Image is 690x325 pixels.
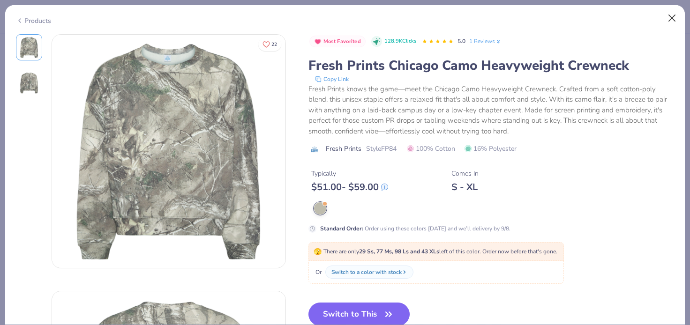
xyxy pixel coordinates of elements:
[271,42,277,47] span: 22
[320,225,363,232] strong: Standard Order :
[308,146,321,153] img: brand logo
[309,36,366,48] button: Badge Button
[320,224,510,233] div: Order using these colors [DATE] and we’ll delivery by 9/8.
[451,169,479,178] div: Comes In
[663,9,681,27] button: Close
[384,37,416,45] span: 128.9K Clicks
[325,266,413,279] button: Switch to a color with stock
[18,72,40,94] img: Back
[314,268,322,276] span: Or
[407,144,455,154] span: 100% Cotton
[366,144,397,154] span: Style FP84
[323,39,361,44] span: Most Favorited
[308,84,675,137] div: Fresh Prints knows the game—meet the Chicago Camo Heavyweight Crewneck. Crafted from a soft cotto...
[16,16,51,26] div: Products
[331,268,402,276] div: Switch to a color with stock
[311,169,388,178] div: Typically
[308,57,675,74] div: Fresh Prints Chicago Camo Heavyweight Crewneck
[18,36,40,59] img: Front
[258,37,281,51] button: Like
[451,181,479,193] div: S - XL
[422,34,454,49] div: 5.0 Stars
[469,37,502,45] a: 1 Reviews
[312,74,352,84] button: copy to clipboard
[326,144,361,154] span: Fresh Prints
[311,181,388,193] div: $ 51.00 - $ 59.00
[359,248,439,255] strong: 29 Ss, 77 Ms, 98 Ls and 43 XLs
[314,247,322,256] span: 🫣
[457,37,465,45] span: 5.0
[465,144,517,154] span: 16% Polyester
[314,248,557,255] span: There are only left of this color. Order now before that's gone.
[52,35,285,268] img: Front
[314,38,322,45] img: Most Favorited sort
